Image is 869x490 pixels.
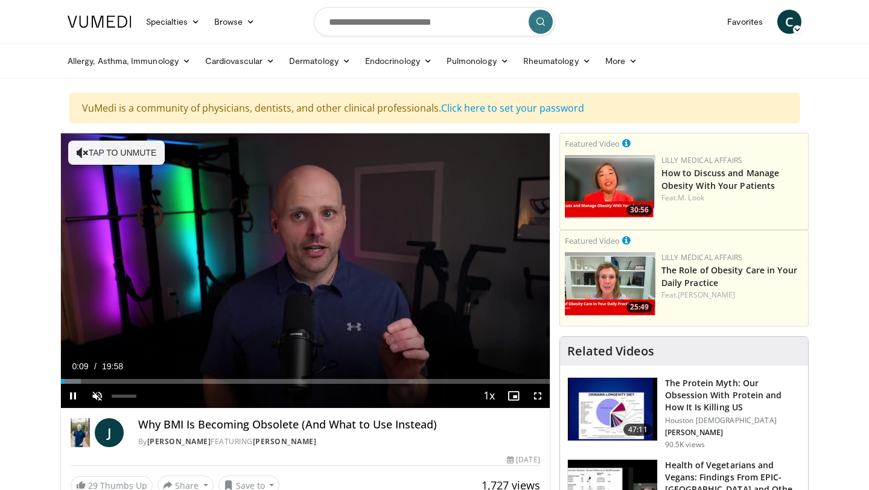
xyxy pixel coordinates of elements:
[626,302,652,313] span: 25:49
[661,155,743,165] a: Lilly Medical Affairs
[68,16,132,28] img: VuMedi Logo
[661,252,743,262] a: Lilly Medical Affairs
[626,205,652,215] span: 30:56
[567,377,801,450] a: 47:11 The Protein Myth: Our Obsession With Protein and How It Is Killing US Houston [DEMOGRAPHIC_...
[94,361,97,371] span: /
[61,384,85,408] button: Pause
[138,418,540,431] h4: Why BMI Is Becoming Obsolete (And What to Use Instead)
[85,384,109,408] button: Unmute
[507,454,540,465] div: [DATE]
[598,49,645,73] a: More
[501,384,526,408] button: Enable picture-in-picture mode
[439,49,516,73] a: Pulmonology
[61,133,550,409] video-js: Video Player
[665,428,801,437] p: [PERSON_NAME]
[112,395,136,398] div: Volume Level
[565,155,655,218] img: c98a6a29-1ea0-4bd5-8cf5-4d1e188984a7.png.150x105_q85_crop-smart_upscale.png
[198,49,282,73] a: Cardiovascular
[678,192,704,203] a: M. Look
[665,440,705,450] p: 90.5K views
[661,167,780,191] a: How to Discuss and Manage Obesity With Your Patients
[95,418,124,447] a: J
[661,264,797,288] a: The Role of Obesity Care in Your Daily Practice
[68,141,165,165] button: Tap to unmute
[147,436,211,447] a: [PERSON_NAME]
[138,436,540,447] div: By FEATURING
[60,49,198,73] a: Allergy, Asthma, Immunology
[282,49,358,73] a: Dermatology
[678,290,735,300] a: [PERSON_NAME]
[139,10,207,34] a: Specialties
[661,290,803,301] div: Feat.
[71,418,90,447] img: Dr. Jordan Rennicke
[516,49,598,73] a: Rheumatology
[661,192,803,203] div: Feat.
[565,155,655,218] a: 30:56
[477,384,501,408] button: Playback Rate
[777,10,801,34] a: C
[314,7,555,36] input: Search topics, interventions
[102,361,123,371] span: 19:58
[720,10,770,34] a: Favorites
[565,252,655,316] a: 25:49
[358,49,439,73] a: Endocrinology
[72,361,88,371] span: 0:09
[565,138,620,149] small: Featured Video
[526,384,550,408] button: Fullscreen
[207,10,263,34] a: Browse
[565,235,620,246] small: Featured Video
[623,424,652,436] span: 47:11
[567,344,654,358] h4: Related Videos
[253,436,317,447] a: [PERSON_NAME]
[565,252,655,316] img: e1208b6b-349f-4914-9dd7-f97803bdbf1d.png.150x105_q85_crop-smart_upscale.png
[665,377,801,413] h3: The Protein Myth: Our Obsession With Protein and How It Is Killing US
[69,93,800,123] div: VuMedi is a community of physicians, dentists, and other clinical professionals.
[61,379,550,384] div: Progress Bar
[441,101,584,115] a: Click here to set your password
[568,378,657,441] img: b7b8b05e-5021-418b-a89a-60a270e7cf82.150x105_q85_crop-smart_upscale.jpg
[665,416,801,425] p: Houston [DEMOGRAPHIC_DATA]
